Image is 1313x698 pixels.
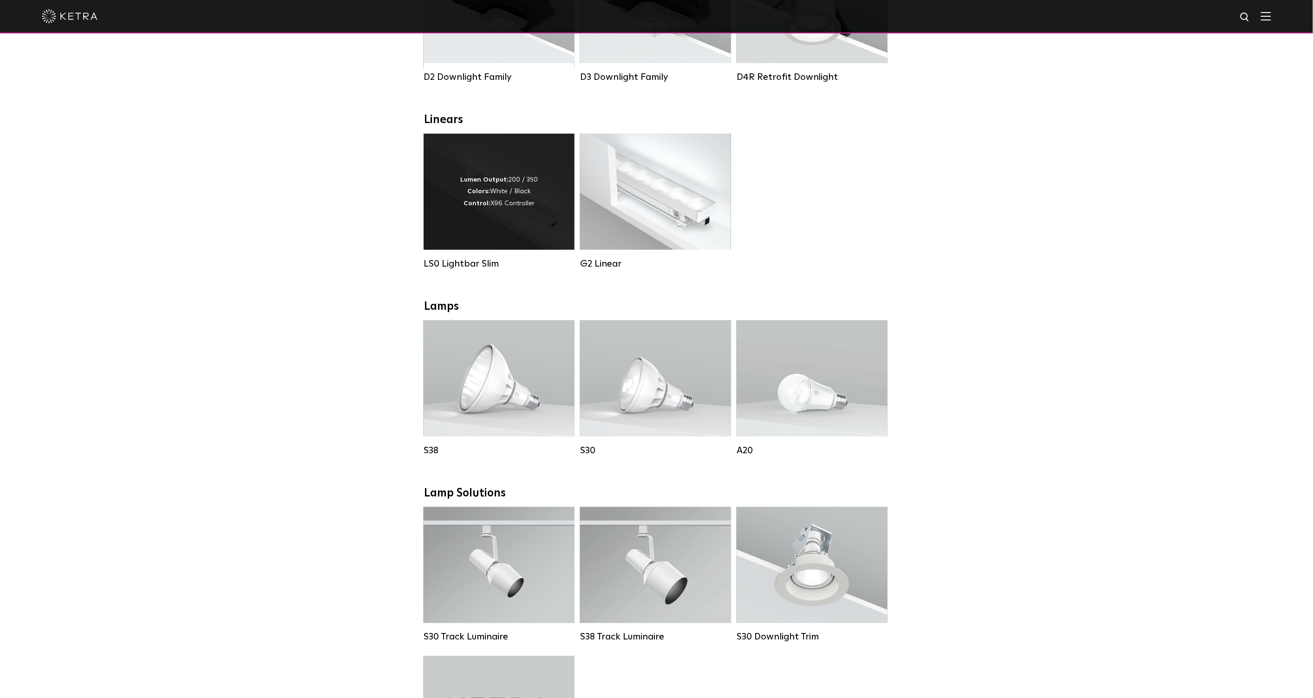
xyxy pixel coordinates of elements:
a: S30 Downlight Trim S30 Downlight Trim [737,507,888,642]
a: S38 Track Luminaire Lumen Output:1100Colors:White / BlackBeam Angles:10° / 25° / 40° / 60°Wattage... [580,507,731,642]
div: S38 Track Luminaire [580,632,731,643]
strong: Lumen Output: [460,176,509,183]
div: S30 Downlight Trim [737,632,888,643]
strong: Control: [464,200,490,207]
a: A20 Lumen Output:600 / 800Colors:White / BlackBase Type:E26 Edison Base / GU24Beam Angles:Omni-Di... [737,320,888,456]
div: D3 Downlight Family [580,72,731,83]
div: 200 / 350 White / Black X96 Controller [460,174,538,209]
a: S30 Track Luminaire Lumen Output:1100Colors:White / BlackBeam Angles:15° / 25° / 40° / 60° / 90°W... [424,507,575,642]
a: S38 Lumen Output:1100Colors:White / BlackBase Type:E26 Edison Base / GU24Beam Angles:10° / 25° / ... [424,320,575,456]
div: Lamp Solutions [425,487,889,500]
div: S38 [424,445,575,456]
img: ketra-logo-2019-white [42,9,98,23]
a: LS0 Lightbar Slim Lumen Output:200 / 350Colors:White / BlackControl:X96 Controller [424,134,575,269]
div: S30 [580,445,731,456]
img: search icon [1240,12,1251,23]
div: LS0 Lightbar Slim [424,258,575,269]
div: D4R Retrofit Downlight [737,72,888,83]
div: S30 Track Luminaire [424,632,575,643]
div: A20 [737,445,888,456]
a: S30 Lumen Output:1100Colors:White / BlackBase Type:E26 Edison Base / GU24Beam Angles:15° / 25° / ... [580,320,731,456]
strong: Colors: [467,188,490,195]
div: Linears [425,113,889,127]
div: Lamps [425,300,889,313]
img: Hamburger%20Nav.svg [1261,12,1271,20]
div: G2 Linear [580,258,731,269]
a: G2 Linear Lumen Output:400 / 700 / 1000Colors:WhiteBeam Angles:Flood / [GEOGRAPHIC_DATA] / Narrow... [580,134,731,269]
div: D2 Downlight Family [424,72,575,83]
